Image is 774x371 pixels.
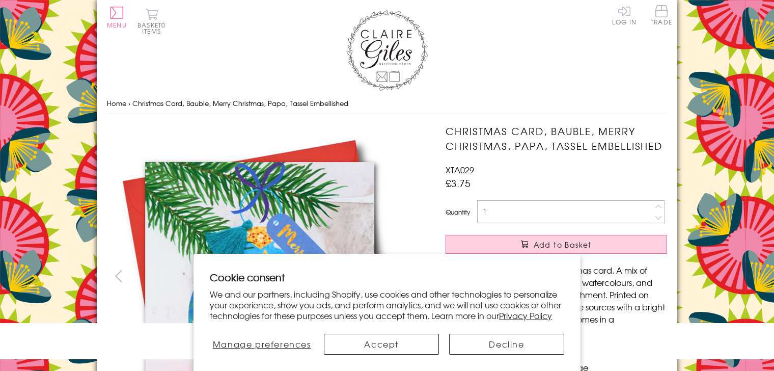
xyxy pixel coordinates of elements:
span: Add to Basket [534,240,592,250]
img: Claire Giles Greetings Cards [346,10,428,91]
span: XTA029 [446,164,474,176]
span: £3.75 [446,176,471,190]
button: Basket0 items [137,8,165,34]
span: Manage preferences [213,338,311,350]
p: We and our partners, including Shopify, use cookies and other technologies to personalize your ex... [210,289,564,321]
h1: Christmas Card, Bauble, Merry Christmas, Papa, Tassel Embellished [446,124,667,153]
button: Menu [107,7,127,28]
span: 0 items [142,20,165,36]
span: › [128,98,130,108]
span: Christmas Card, Bauble, Merry Christmas, Papa, Tassel Embellished [132,98,348,108]
button: Decline [449,334,564,355]
h2: Cookie consent [210,270,564,284]
a: Trade [651,5,672,27]
button: Manage preferences [210,334,314,355]
span: Menu [107,20,127,30]
a: Log In [612,5,637,25]
a: Privacy Policy [499,309,552,322]
button: Add to Basket [446,235,667,254]
label: Quantity [446,207,470,217]
span: Trade [651,5,672,25]
button: prev [107,264,130,287]
nav: breadcrumbs [107,93,667,114]
a: Home [107,98,126,108]
button: Accept [324,334,439,355]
